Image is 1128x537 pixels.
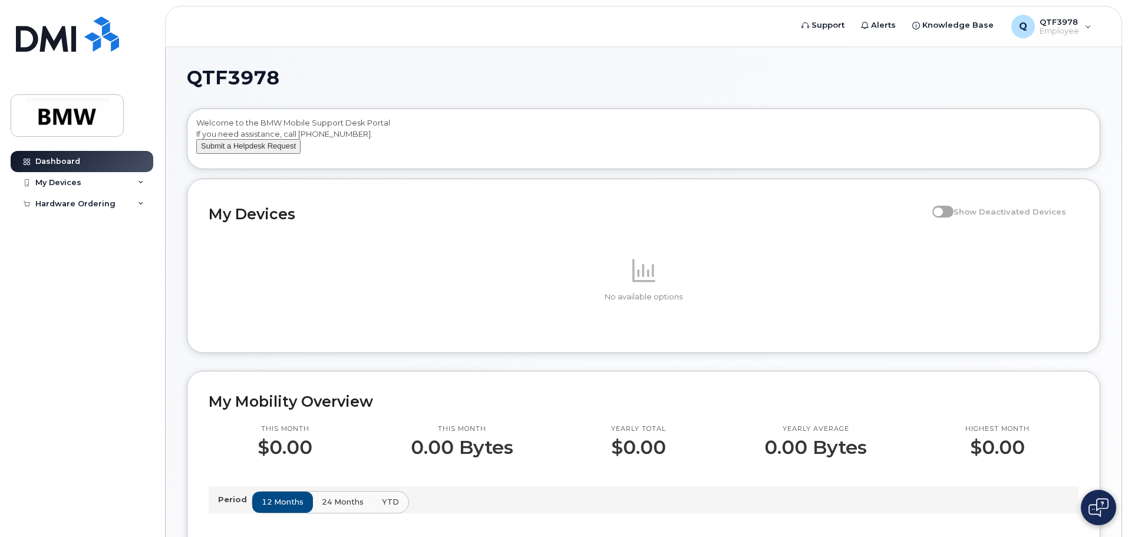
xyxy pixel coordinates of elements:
p: This month [411,424,513,434]
p: $0.00 [965,437,1030,458]
div: Welcome to the BMW Mobile Support Desk Portal If you need assistance, call [PHONE_NUMBER]. [196,117,1091,164]
span: YTD [382,496,399,508]
p: Yearly average [764,424,867,434]
p: $0.00 [258,437,312,458]
p: Highest month [965,424,1030,434]
p: No available options [209,292,1078,302]
span: 24 months [322,496,364,508]
input: Show Deactivated Devices [932,200,942,210]
p: $0.00 [611,437,666,458]
h2: My Devices [209,205,926,223]
p: 0.00 Bytes [764,437,867,458]
p: This month [258,424,312,434]
p: 0.00 Bytes [411,437,513,458]
h2: My Mobility Overview [209,393,1078,410]
span: QTF3978 [187,69,279,87]
p: Yearly total [611,424,666,434]
span: Show Deactivated Devices [954,207,1066,216]
a: Submit a Helpdesk Request [196,141,301,150]
button: Submit a Helpdesk Request [196,139,301,154]
img: Open chat [1089,498,1109,517]
p: Period [218,494,252,505]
